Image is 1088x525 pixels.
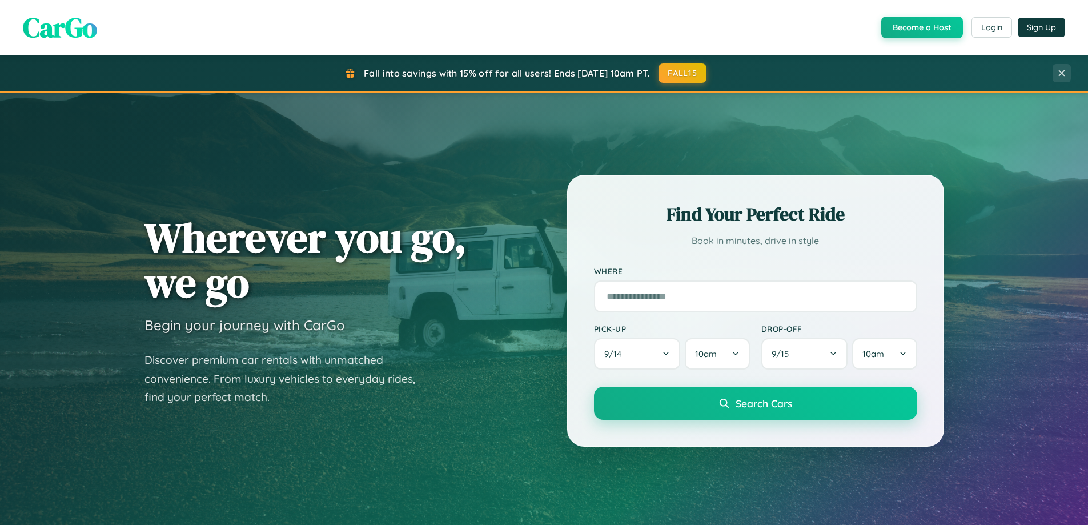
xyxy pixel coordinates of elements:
[971,17,1012,38] button: Login
[659,63,706,83] button: FALL15
[852,338,917,370] button: 10am
[144,215,467,305] h1: Wherever you go, we go
[695,348,717,359] span: 10am
[881,17,963,38] button: Become a Host
[594,233,917,249] p: Book in minutes, drive in style
[862,348,884,359] span: 10am
[1018,18,1065,37] button: Sign Up
[364,67,650,79] span: Fall into savings with 15% off for all users! Ends [DATE] 10am PT.
[144,351,430,407] p: Discover premium car rentals with unmatched convenience. From luxury vehicles to everyday rides, ...
[594,324,750,334] label: Pick-up
[594,266,917,276] label: Where
[23,9,97,46] span: CarGo
[761,324,917,334] label: Drop-off
[772,348,794,359] span: 9 / 15
[736,397,792,410] span: Search Cars
[604,348,627,359] span: 9 / 14
[594,202,917,227] h2: Find Your Perfect Ride
[594,387,917,420] button: Search Cars
[685,338,749,370] button: 10am
[144,316,345,334] h3: Begin your journey with CarGo
[761,338,848,370] button: 9/15
[594,338,681,370] button: 9/14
